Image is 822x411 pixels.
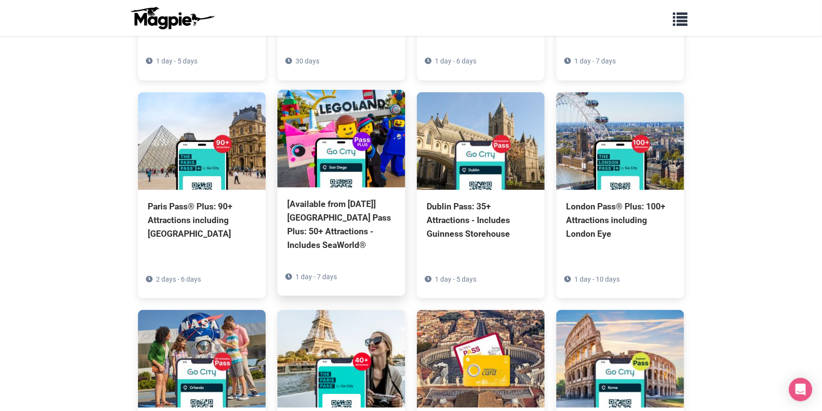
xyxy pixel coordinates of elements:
[574,275,620,283] span: 1 day - 10 days
[295,273,337,281] span: 1 day - 7 days
[156,57,197,65] span: 1 day - 5 days
[156,275,201,283] span: 2 days - 6 days
[138,310,266,408] img: Orlando Pass: 30+ Attractions including LEGOLAND® Florida
[138,92,266,285] a: Paris Pass® Plus: 90+ Attractions including [GEOGRAPHIC_DATA] 2 days - 6 days
[128,6,216,30] img: logo-ab69f6fb50320c5b225c76a69d11143b.png
[435,275,476,283] span: 1 day - 5 days
[427,200,535,241] div: Dublin Pass: 35+ Attractions - Includes Guinness Storehouse
[295,57,319,65] span: 30 days
[417,92,545,190] img: Dublin Pass: 35+ Attractions - Includes Guinness Storehouse
[556,310,684,408] img: Rome Explorer Pass: 2 to 7 Attractions - Includes Colosseum
[277,310,405,408] img: Paris Pass®: 40+ Attractions including Eiffel Tower
[556,92,684,190] img: London Pass® Plus: 100+ Attractions including London Eye
[417,310,545,408] img: Rome and Vatican Pass: Top Attractions including Colosseum
[435,57,476,65] span: 1 day - 6 days
[417,92,545,285] a: Dublin Pass: 35+ Attractions - Includes Guinness Storehouse 1 day - 5 days
[789,378,812,401] div: Open Intercom Messenger
[574,57,616,65] span: 1 day - 7 days
[287,197,395,252] div: [Available from [DATE]] [GEOGRAPHIC_DATA] Pass Plus: 50+ Attractions - Includes SeaWorld®
[277,90,405,296] a: [Available from [DATE]] [GEOGRAPHIC_DATA] Pass Plus: 50+ Attractions - Includes SeaWorld® 1 day -...
[566,200,674,241] div: London Pass® Plus: 100+ Attractions including London Eye
[277,90,405,187] img: [Available from 4 August] San Diego Pass Plus: 50+ Attractions - Includes SeaWorld®
[556,92,684,285] a: London Pass® Plus: 100+ Attractions including London Eye 1 day - 10 days
[138,92,266,190] img: Paris Pass® Plus: 90+ Attractions including Louvre
[148,200,256,241] div: Paris Pass® Plus: 90+ Attractions including [GEOGRAPHIC_DATA]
